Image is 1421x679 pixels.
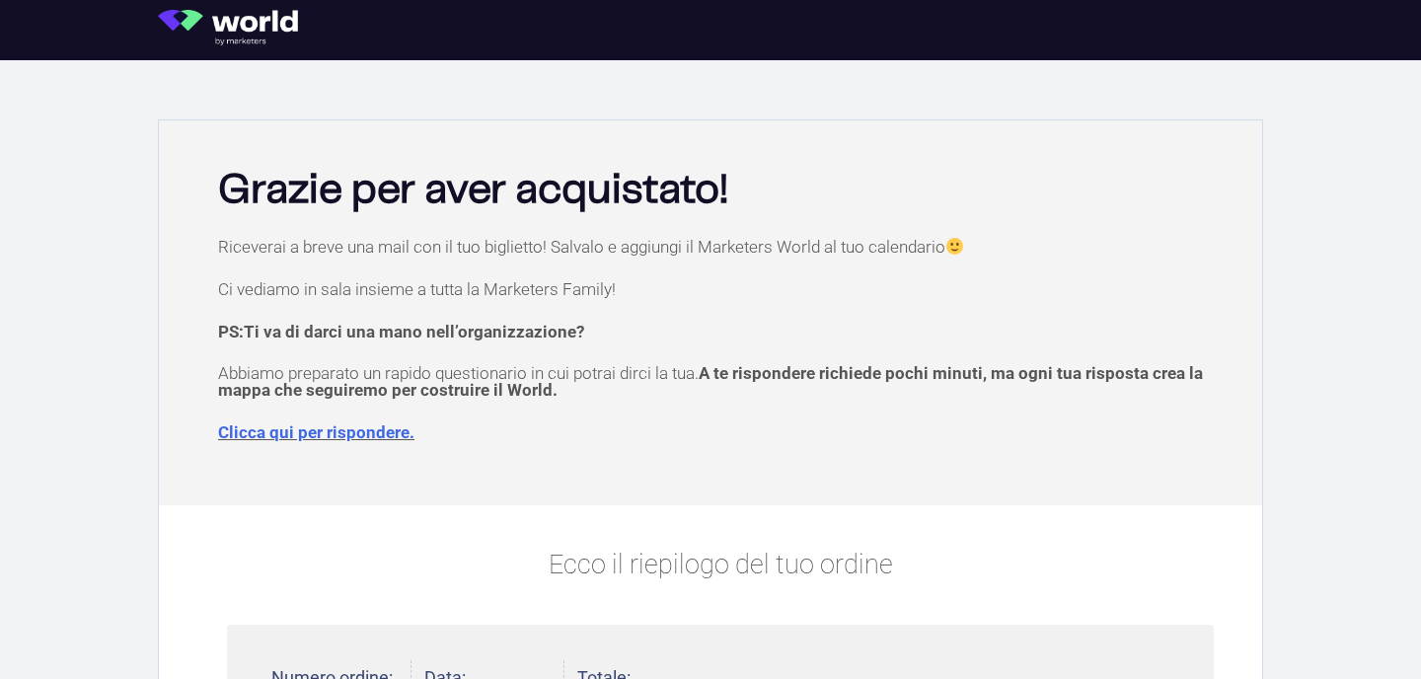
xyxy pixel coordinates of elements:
[218,322,584,341] strong: PS:
[244,322,584,341] span: Ti va di darci una mano nell’organizzazione?
[218,281,1223,298] p: Ci vediamo in sala insieme a tutta la Marketers Family!
[218,238,1223,256] p: Riceverai a breve una mail con il tuo biglietto! Salvalo e aggiungi il Marketers World al tuo cal...
[16,602,75,661] iframe: Customerly Messenger Launcher
[218,422,414,442] a: Clicca qui per rispondere.
[218,363,1203,400] span: A te rispondere richiede pochi minuti, ma ogni tua risposta crea la mappa che seguiremo per costr...
[218,171,728,210] b: Grazie per aver acquistato!
[218,365,1223,399] p: Abbiamo preparato un rapido questionario in cui potrai dirci la tua.
[946,238,963,255] img: 🙂
[227,545,1214,585] p: Ecco il riepilogo del tuo ordine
